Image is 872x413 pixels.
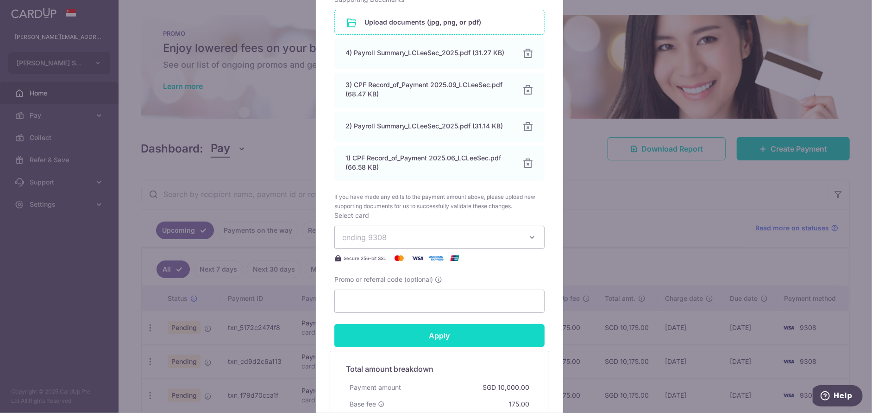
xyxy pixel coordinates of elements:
button: ending 9308 [334,226,545,249]
img: UnionPay [445,253,464,264]
img: Visa [408,253,427,264]
div: Payment amount [346,379,405,396]
label: Select card [334,211,369,220]
div: 175.00 [505,396,533,413]
span: If you have made any edits to the payment amount above, please upload new supporting documents fo... [334,192,545,211]
div: 3) CPF Record_of_Payment 2025.09_LCLeeSec.pdf (68.47 KB) [345,80,511,99]
iframe: Opens a widget where you can find more information [813,385,863,408]
div: 1) CPF Record_of_Payment 2025.06_LCLeeSec.pdf (66.58 KB) [345,153,511,172]
div: SGD 10,000.00 [479,379,533,396]
span: Secure 256-bit SSL [344,254,386,262]
span: Base fee [350,400,376,409]
img: American Express [427,253,445,264]
span: ending 9308 [342,233,387,242]
div: Upload documents (jpg, png, or pdf) [334,10,545,35]
span: Promo or referral code (optional) [334,275,433,284]
div: 4) Payroll Summary_LCLeeSec_2025.pdf (31.27 KB) [345,48,511,57]
img: Mastercard [390,253,408,264]
h5: Total amount breakdown [346,363,533,375]
div: 2) Payroll Summary_LCLeeSec_2025.pdf (31.14 KB) [345,121,511,131]
input: Apply [334,324,545,347]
